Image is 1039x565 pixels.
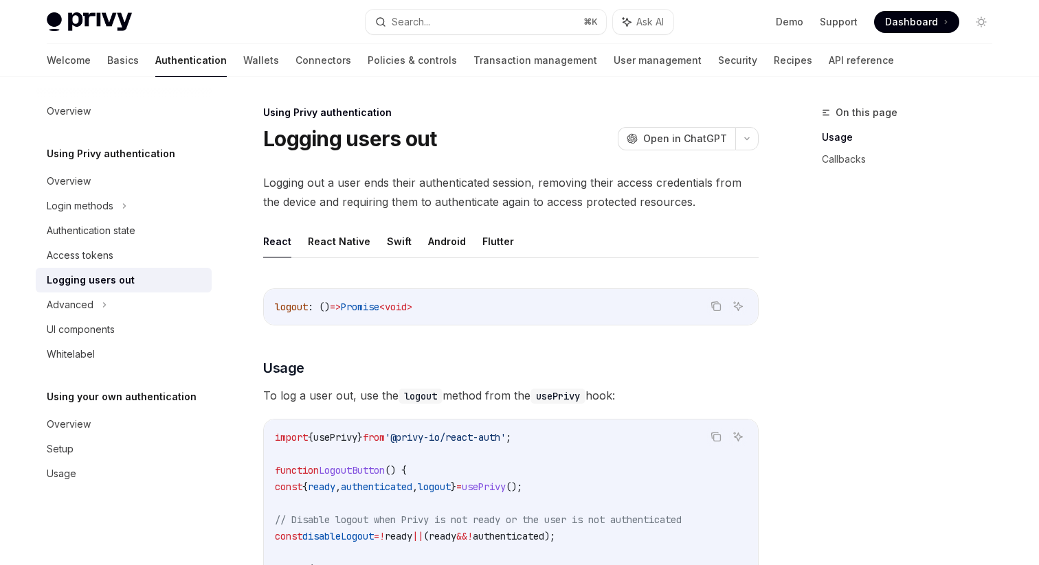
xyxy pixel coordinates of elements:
[308,431,313,443] span: {
[263,386,759,405] span: To log a user out, use the method from the hook:
[263,106,759,119] div: Using Privy authentication
[47,44,91,77] a: Welcome
[456,481,462,493] span: =
[387,225,412,257] button: Swift
[47,173,91,189] div: Overview
[275,464,319,476] span: function
[155,44,227,77] a: Authentication
[707,297,725,315] button: Copy the contents from the code block
[874,11,959,33] a: Dashboard
[407,301,412,313] span: >
[456,530,467,542] span: &&
[47,222,135,239] div: Authentication state
[363,431,385,443] span: from
[970,11,992,33] button: Toggle dark mode
[302,481,308,493] span: {
[636,15,664,29] span: Ask AI
[36,99,212,124] a: Overview
[36,342,212,367] a: Whitelabel
[357,431,363,443] span: }
[385,530,412,542] span: ready
[423,530,429,542] span: (
[614,44,702,77] a: User management
[47,321,115,338] div: UI components
[335,481,341,493] span: ,
[47,346,95,362] div: Whitelabel
[506,481,522,493] span: ();
[263,126,436,151] h1: Logging users out
[385,431,506,443] span: '@privy-io/react-auth'
[462,481,506,493] span: usePrivy
[275,481,302,493] span: const
[47,441,74,457] div: Setup
[330,301,341,313] span: =>
[263,225,291,257] button: React
[836,104,897,121] span: On this page
[263,173,759,211] span: Logging out a user ends their authenticated session, removing their access credentials from the d...
[308,481,335,493] span: ready
[313,431,357,443] span: usePrivy
[613,10,673,34] button: Ask AI
[618,127,735,150] button: Open in ChatGPT
[308,301,330,313] span: : ()
[822,126,1003,148] a: Usage
[36,317,212,342] a: UI components
[275,301,308,313] span: logout
[47,416,91,433] div: Overview
[392,14,430,30] div: Search...
[374,530,379,542] span: =
[820,15,858,29] a: Support
[36,268,212,292] a: Logging users out
[36,412,212,437] a: Overview
[822,148,1003,170] a: Callbacks
[275,431,308,443] span: import
[47,12,132,32] img: light logo
[263,358,304,378] span: Usage
[366,10,606,34] button: Search...⌘K
[36,437,212,461] a: Setup
[341,301,379,313] span: Promise
[275,514,682,526] span: // Disable logout when Privy is not ready or the user is not authenticated
[302,530,374,542] span: disableLogout
[47,247,113,264] div: Access tokens
[418,481,451,493] span: logout
[506,431,511,443] span: ;
[36,169,212,194] a: Overview
[729,297,747,315] button: Ask AI
[47,103,91,119] div: Overview
[47,297,93,313] div: Advanced
[107,44,139,77] a: Basics
[341,481,412,493] span: authenticated
[47,465,76,482] div: Usage
[412,530,423,542] span: ||
[412,481,418,493] span: ,
[379,530,385,542] span: !
[530,389,585,404] code: usePrivy
[885,15,938,29] span: Dashboard
[47,389,197,405] h5: Using your own authentication
[385,464,407,476] span: () {
[319,464,385,476] span: LogoutButton
[429,530,456,542] span: ready
[774,44,812,77] a: Recipes
[399,389,443,404] code: logout
[385,301,407,313] span: void
[47,198,113,214] div: Login methods
[36,218,212,243] a: Authentication state
[776,15,803,29] a: Demo
[544,530,555,542] span: );
[829,44,894,77] a: API reference
[368,44,457,77] a: Policies & controls
[473,44,597,77] a: Transaction management
[729,428,747,446] button: Ask AI
[451,481,456,493] span: }
[36,461,212,486] a: Usage
[295,44,351,77] a: Connectors
[643,132,727,146] span: Open in ChatGPT
[47,146,175,162] h5: Using Privy authentication
[707,428,725,446] button: Copy the contents from the code block
[482,225,514,257] button: Flutter
[308,225,370,257] button: React Native
[467,530,473,542] span: !
[275,530,302,542] span: const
